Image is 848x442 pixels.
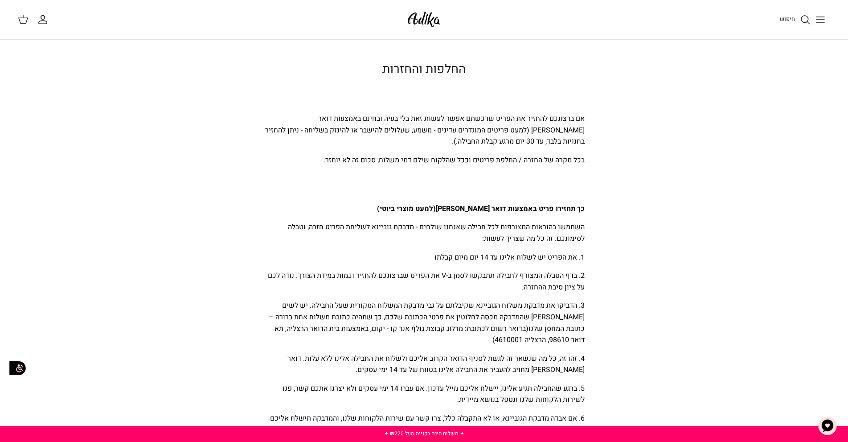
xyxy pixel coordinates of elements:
[264,222,585,244] p: השתמשו בהוראות המצורפות לכל חבילה שאנחנו שולחים - מדבקת גוביינא לשליחת הפריט חזרה, וטבלה לסימונכם...
[287,353,585,376] span: 4. זהו זה, כל מה שנשאר זה לגשת לסניף הדואר הקרוב אליכם ולשלוח את החבילה אלינו ללא עלות. דואר [PER...
[264,62,585,77] h1: החלפות והחזרות
[405,9,443,30] img: Adika IL
[268,270,585,293] span: 2. בדף הטבלה המצורף לחבילה תתבקשו לסמן ב-V את הפריט שברצונכם להחזיר וכמות במידת הצורך. נודה לכם ע...
[780,14,811,25] a: חיפוש
[811,10,830,29] button: Toggle menu
[384,430,464,438] a: ✦ משלוח חינם בקנייה מעל ₪220 ✦
[269,300,585,345] span: 3. הדביקו את מדבקת משלוח הגוביינא שקיבלתם על גבי מדבקת המשלוח המקורית שעל החבילה. יש לשים [PERSON...
[37,14,52,25] a: החשבון שלי
[7,357,29,379] img: accessibility_icon02.svg
[780,15,795,23] span: חיפוש
[434,252,585,263] span: 1. את הפריט יש לשלוח אלינו עד 14 יום מיום קבלתו
[283,383,585,405] span: 5. ברגע שהחבילה תגיע אלינו, יישלח אליכם מייל עדכון. אם עברו 14 ימי עסקים ולא יצרנו אתכם קשר, פנו ...
[377,203,585,214] strong: כך תחזירו פריט באמצעות דואר [PERSON_NAME]
[814,413,841,439] button: צ'אט
[377,203,436,214] span: (למעט מוצרי ביוטי)
[264,155,585,166] p: בכל מקרה של החזרה / החלפת פריטים וככל שהלקוח שילם דמי משלוח, סכום זה לא יוחזר.
[264,113,585,148] p: אם ברצונכם להחזיר את הפריט שרכשתם אפשר לעשות זאת בלי בעיה ובחינם באמצעות דואר [PERSON_NAME] (למעט...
